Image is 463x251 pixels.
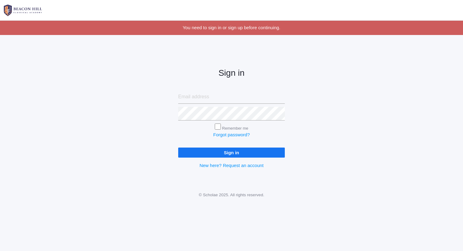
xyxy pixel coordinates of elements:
label: Remember me [222,126,248,131]
a: Forgot password? [213,132,250,137]
h2: Sign in [178,68,285,78]
input: Email address [178,90,285,104]
a: New here? Request an account [200,163,263,168]
input: Sign in [178,148,285,158]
